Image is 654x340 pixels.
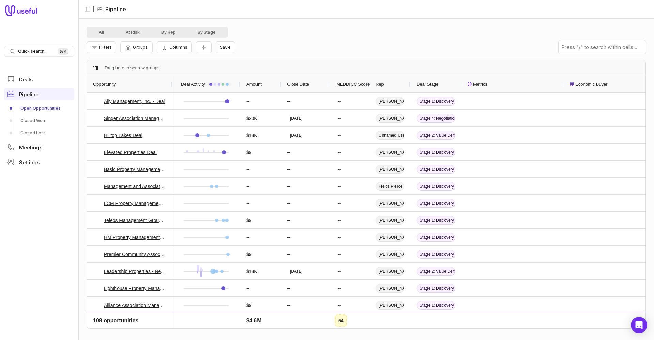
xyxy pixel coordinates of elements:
div: -- [335,215,343,226]
a: Lighthouse Property Management, Ltd - New Deal [104,284,166,292]
span: Stage 4: Negotiation [417,114,455,123]
span: Stage 2: Value Demonstration [417,318,455,327]
span: [PERSON_NAME] [376,301,404,310]
span: -- [246,284,249,292]
a: Alliance Association Management Deal [104,301,166,309]
span: Stage 1: Discovery [417,148,455,157]
span: Economic Buyer [575,80,608,88]
span: Meetings [19,145,42,150]
span: -- [246,97,249,105]
span: $9 [246,148,252,156]
span: Stage 1: Discovery [417,97,455,106]
span: Stage 1: Discovery [417,250,455,259]
span: [PERSON_NAME] [376,148,404,157]
div: -- [335,232,343,243]
div: -- [335,113,343,124]
a: Ally Management, Inc. - Deal [104,97,165,105]
span: Amount [246,80,262,88]
span: Stage 1: Discovery [417,216,455,225]
a: Pipeline [4,88,74,100]
div: -- [335,317,343,328]
time: [DATE] [290,269,303,274]
div: -- [281,195,329,211]
span: [PERSON_NAME] [376,267,404,276]
span: [PERSON_NAME] [376,199,404,208]
span: -- [246,199,249,207]
div: -- [335,249,343,260]
div: -- [281,144,329,160]
div: Metrics [468,76,558,92]
button: Collapse sidebar [82,4,93,14]
span: -- [246,165,249,173]
span: Deals [19,77,33,82]
span: Stage 1: Discovery [417,284,455,293]
span: $9 [246,250,252,258]
span: | [93,5,94,13]
a: Closed Lost [4,128,74,138]
span: Save [220,45,231,50]
time: [DATE] [290,116,303,121]
div: Row Groups [105,64,159,72]
span: Pipeline [19,92,38,97]
span: Close Date [287,80,309,88]
div: -- [335,147,343,158]
a: Ardsley Management - [PERSON_NAME] [104,318,166,326]
div: -- [281,246,329,262]
span: [PERSON_NAME] [376,233,404,242]
div: Pipeline submenu [4,103,74,138]
a: Basic Property Management - New Deal [104,165,166,173]
div: -- [335,300,343,311]
span: [PERSON_NAME] [376,114,404,123]
time: [DATE] [290,320,303,325]
button: Create a new saved view [216,41,235,53]
button: All [88,28,115,36]
span: [PERSON_NAME] [376,216,404,225]
span: Stage 1: Discovery [417,165,455,174]
div: -- [281,297,329,313]
span: Quick search... [18,49,47,54]
span: Fields Pierce [376,182,404,191]
div: -- [281,93,329,109]
span: -- [246,318,249,326]
span: Stage 2: Value Demonstration [417,267,455,276]
button: At Risk [115,28,151,36]
span: Stage 1: Discovery [417,301,455,310]
div: -- [281,178,329,194]
button: Collapse all rows [196,41,212,53]
span: Stage 1: Discovery [417,199,455,208]
button: Group Pipeline [120,41,152,53]
span: Filters [99,45,112,50]
div: -- [335,130,343,141]
div: -- [335,266,343,277]
span: Stage 1: Discovery [417,233,455,242]
a: Premier Community Association Management (PCAM) Deal [104,250,166,258]
span: $18K [246,267,258,275]
a: LCM Property Management - New Deal [104,199,166,207]
span: -- [246,182,249,190]
span: [PERSON_NAME] [376,97,404,106]
div: -- [335,96,343,107]
span: Deal Activity [181,80,205,88]
span: Groups [133,45,148,50]
span: Columns [169,45,187,50]
a: Leadership Properties - New Deal [104,267,166,275]
a: Teleos Management Group - [US_STATE] Deal [104,216,166,224]
div: -- [335,164,343,175]
span: [PERSON_NAME] [376,284,404,293]
span: MEDDICC Score [336,80,370,88]
a: Management and Associates - [PERSON_NAME] Deal [104,182,166,190]
a: Settings [4,156,74,168]
span: Stage 2: Value Demonstration [417,131,455,140]
a: Singer Association Management - New Deal [104,114,166,122]
a: Hilltop Lakes Deal [104,131,142,139]
kbd: ⌘ K [58,48,68,55]
span: Deal Stage [417,80,438,88]
span: Stage 1: Discovery [417,182,455,191]
a: Open Opportunities [4,103,74,114]
button: By Stage [187,28,227,36]
div: -- [335,181,343,192]
span: Metrics [473,80,487,88]
span: Fields Pierce [376,318,404,327]
span: -- [246,233,249,241]
div: -- [281,212,329,228]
